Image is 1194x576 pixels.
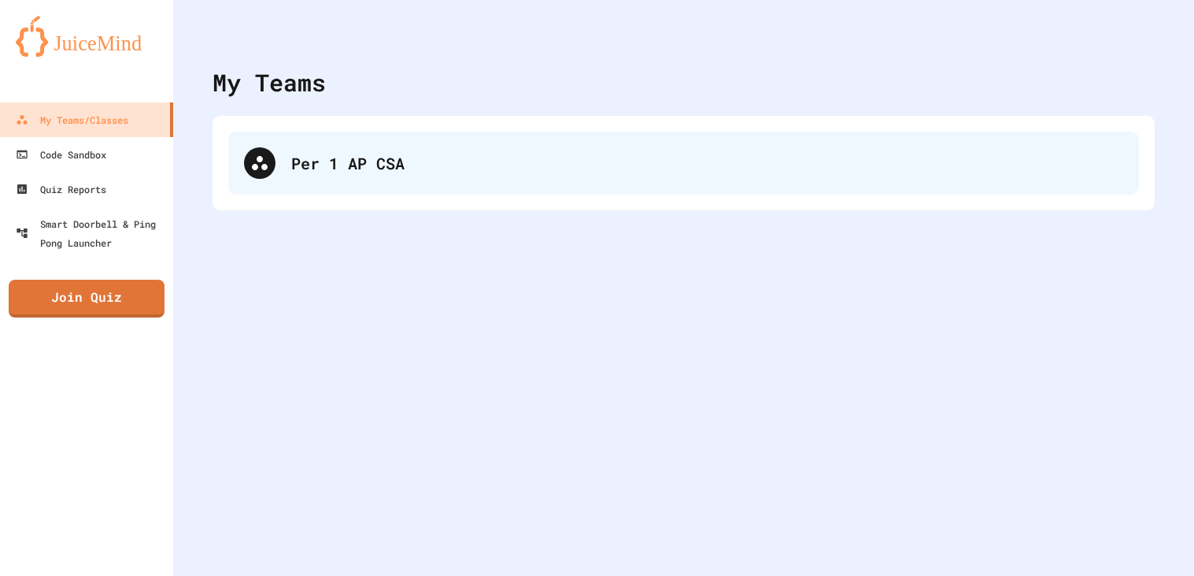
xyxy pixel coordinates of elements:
img: logo-orange.svg [16,16,157,57]
div: Quiz Reports [16,180,106,199]
div: Smart Doorbell & Ping Pong Launcher [16,214,167,252]
div: My Teams [213,65,326,100]
div: My Teams/Classes [16,110,128,129]
div: Per 1 AP CSA [291,151,1123,175]
a: Join Quiz [9,280,164,318]
div: Per 1 AP CSA [228,132,1139,195]
div: Code Sandbox [16,145,106,164]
